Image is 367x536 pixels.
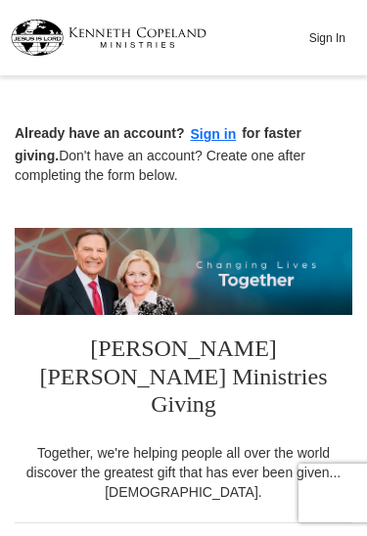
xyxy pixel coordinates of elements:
[15,123,352,185] p: Don't have an account? Create one after completing the form below.
[15,443,352,502] div: Together, we're helping people all over the world discover the greatest gift that has ever been g...
[185,123,243,146] button: Sign in
[11,20,206,56] img: kcm-header-logo.svg
[298,22,356,53] button: Sign In
[15,125,301,163] strong: Already have an account? for faster giving.
[15,315,352,443] h3: [PERSON_NAME] [PERSON_NAME] Ministries Giving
